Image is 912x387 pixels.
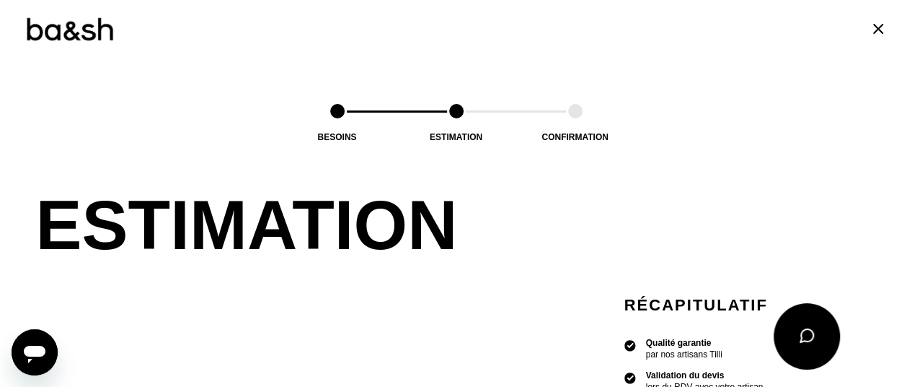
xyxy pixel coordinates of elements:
div: Confirmation [503,133,647,142]
div: par nos artisans Tilli [646,350,722,359]
h2: Récapitulatif [624,295,877,316]
img: icon list info [624,371,636,384]
img: Logo ba&sh by Tilli [25,16,114,43]
h2: Estimation [36,191,877,260]
img: icon list info [624,339,636,352]
div: Besoins [265,133,409,142]
div: Estimation [384,133,528,142]
div: Qualité garantie [646,339,722,347]
div: Validation du devis [646,371,763,380]
iframe: Button to launch messaging window [12,329,58,375]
